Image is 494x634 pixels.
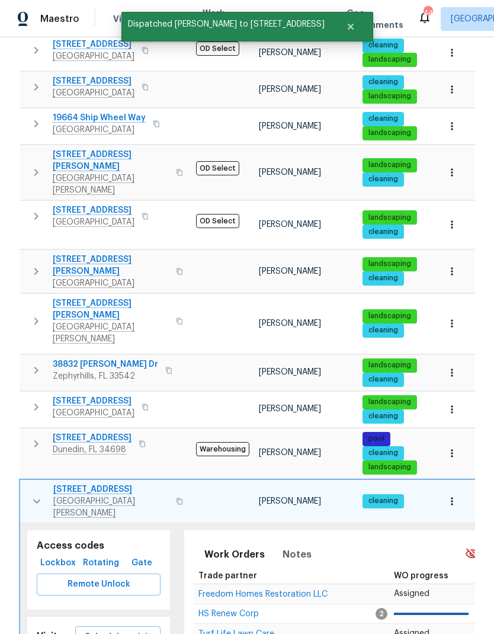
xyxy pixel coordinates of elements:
a: Freedom Homes Restoration LLC [198,591,328,598]
span: 38832 [PERSON_NAME] Dr [53,358,158,370]
span: Rotating [84,556,118,571]
span: Dispatched [PERSON_NAME] to [STREET_ADDRESS] [121,12,331,37]
span: cleaning [364,496,403,506]
span: landscaping [364,462,416,472]
span: landscaping [364,311,416,321]
div: 44 [424,7,432,19]
span: cleaning [364,325,403,335]
span: cleaning [364,374,403,385]
span: landscaping [364,259,416,269]
span: Zephyrhills, FL 33542 [53,370,158,382]
button: Gate [123,552,161,574]
span: landscaping [364,91,416,101]
span: OD Select [196,41,239,56]
span: WO progress [394,572,448,580]
span: Warehousing [196,442,249,456]
span: [PERSON_NAME] [259,85,321,94]
button: Lockbox [37,552,79,574]
span: [PERSON_NAME] [259,168,321,177]
span: landscaping [364,397,416,407]
span: cleaning [364,227,403,237]
p: Assigned [394,588,469,600]
span: landscaping [364,360,416,370]
span: cleaning [364,114,403,124]
span: landscaping [364,128,416,138]
span: Lockbox [41,556,75,571]
span: OD Select [196,161,239,175]
span: [PERSON_NAME] [259,497,321,505]
button: Rotating [79,552,123,574]
span: cleaning [364,448,403,458]
button: Remote Unlock [37,574,161,595]
span: landscaping [364,160,416,170]
span: Remote Unlock [46,577,151,592]
span: Work Orders [204,546,265,563]
span: cleaning [364,40,403,50]
span: cleaning [364,273,403,283]
a: HS Renew Corp [198,610,259,617]
span: Gate [127,556,156,571]
span: [PERSON_NAME] [259,449,321,457]
span: Freedom Homes Restoration LLC [198,590,328,598]
span: cleaning [364,411,403,421]
span: [PERSON_NAME] [259,122,321,130]
span: Trade partner [198,572,257,580]
span: Work Orders [203,7,233,31]
span: pool [364,434,389,444]
span: Geo Assignments [347,7,403,31]
span: Visits [113,13,137,25]
span: landscaping [364,213,416,223]
span: Maestro [40,13,79,25]
span: landscaping [364,55,416,65]
span: cleaning [364,174,403,184]
button: Close [331,15,370,39]
span: cleaning [364,77,403,87]
span: Notes [283,546,312,563]
span: 2 [376,608,387,620]
h5: Access codes [37,540,161,552]
span: [PERSON_NAME] [259,49,321,57]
